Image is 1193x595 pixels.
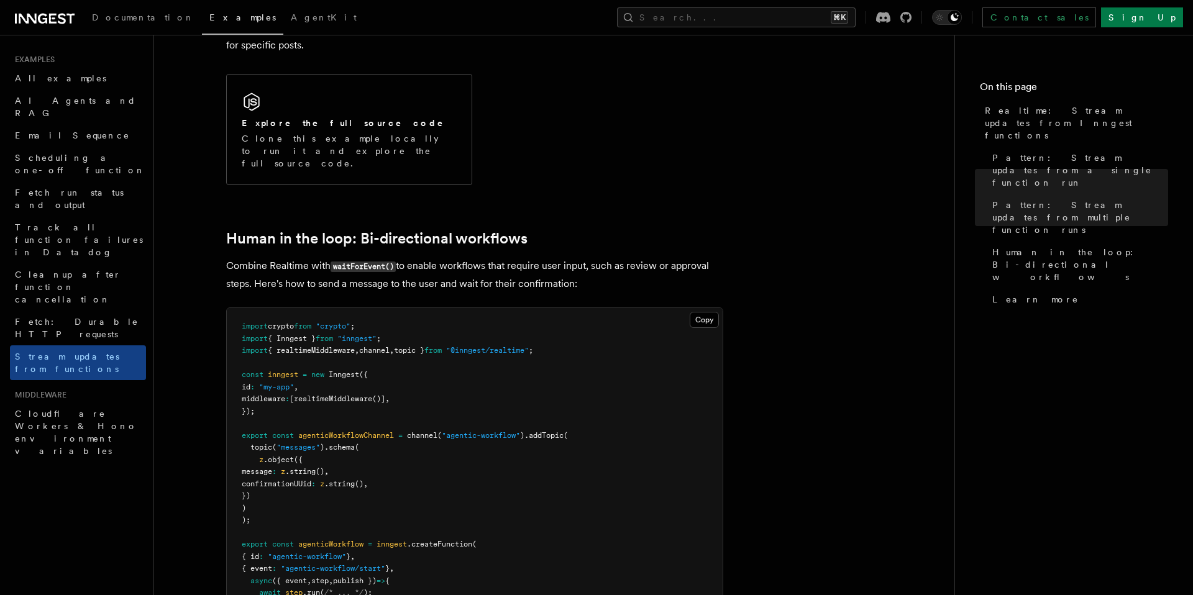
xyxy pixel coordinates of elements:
[298,431,394,440] span: agenticWorkflowChannel
[329,370,359,379] span: Inngest
[272,431,294,440] span: const
[259,552,263,561] span: :
[390,346,394,355] span: ,
[226,257,723,293] p: Combine Realtime with to enable workflows that require user input, such as review or approval ste...
[987,241,1168,288] a: Human in the loop: Bi-directional workflows
[242,479,311,488] span: confirmationUUid
[242,407,255,416] span: });
[242,564,272,573] span: { event
[564,431,568,440] span: (
[242,467,272,476] span: message
[398,431,403,440] span: =
[202,4,283,35] a: Examples
[324,479,355,488] span: .string
[320,479,324,488] span: z
[92,12,194,22] span: Documentation
[242,394,285,403] span: middleware
[226,19,723,54] p: The will be used to stream updates for all posts, and the will be used to stream updates for spec...
[932,10,962,25] button: Toggle dark mode
[263,455,294,464] span: .object
[10,311,146,345] a: Fetch: Durable HTTP requests
[272,576,307,585] span: ({ event
[294,322,311,330] span: from
[15,96,136,118] span: AI Agents and RAG
[372,394,385,403] span: ()]
[242,516,250,524] span: );
[15,73,106,83] span: All examples
[377,334,381,343] span: ;
[472,540,477,548] span: (
[311,576,329,585] span: step
[985,104,1168,142] span: Realtime: Stream updates from Inngest functions
[85,4,202,34] a: Documentation
[242,431,268,440] span: export
[324,443,355,452] span: .schema
[268,552,346,561] span: "agentic-workflow"
[333,576,377,585] span: publish })
[331,261,396,272] code: waitForEvent()
[377,576,385,585] span: =>
[377,540,407,548] span: inngest
[316,467,324,476] span: ()
[268,346,355,355] span: { realtimeMiddleware
[15,352,119,374] span: Stream updates from functions
[980,99,1168,147] a: Realtime: Stream updates from Inngest functions
[529,346,533,355] span: ;
[15,317,139,339] span: Fetch: Durable HTTP requests
[10,89,146,124] a: AI Agents and RAG
[359,346,390,355] span: channel
[350,322,355,330] span: ;
[15,188,124,210] span: Fetch run status and output
[368,540,372,548] span: =
[281,467,285,476] span: z
[242,117,444,129] h2: Explore the full source code
[407,431,437,440] span: channel
[268,370,298,379] span: inngest
[242,370,263,379] span: const
[316,322,350,330] span: "crypto"
[10,390,66,400] span: Middleware
[242,322,268,330] span: import
[250,383,255,391] span: :
[15,222,143,257] span: Track all function failures in Datadog
[442,431,520,440] span: "agentic-workflow"
[272,467,277,476] span: :
[268,322,294,330] span: crypto
[242,383,250,391] span: id
[259,455,263,464] span: z
[390,564,394,573] span: ,
[690,312,719,328] button: Copy
[407,540,472,548] span: .createFunction
[285,467,316,476] span: .string
[337,334,377,343] span: "inngest"
[10,124,146,147] a: Email Sequence
[385,576,390,585] span: {
[980,79,1168,99] h4: On this page
[355,346,359,355] span: ,
[259,383,294,391] span: "my-app"
[446,346,529,355] span: "@inngest/realtime"
[10,55,55,65] span: Examples
[242,491,250,500] span: })
[281,564,385,573] span: "agentic-workflow/start"
[283,4,364,34] a: AgentKit
[359,370,368,379] span: ({
[10,263,146,311] a: Cleanup after function cancellation
[242,334,268,343] span: import
[987,194,1168,241] a: Pattern: Stream updates from multiple function runs
[524,431,564,440] span: .addTopic
[226,74,472,185] a: Explore the full source codeClone this example locally to run it and explore the full source code.
[250,443,272,452] span: topic
[285,394,290,403] span: :
[272,443,277,452] span: (
[831,11,848,24] kbd: ⌘K
[520,431,524,440] span: )
[294,455,303,464] span: ({
[290,394,294,403] span: [
[320,443,324,452] span: )
[272,540,294,548] span: const
[987,288,1168,311] a: Learn more
[350,552,355,561] span: ,
[15,409,137,456] span: Cloudflare Workers & Hono environment variables
[242,504,246,512] span: )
